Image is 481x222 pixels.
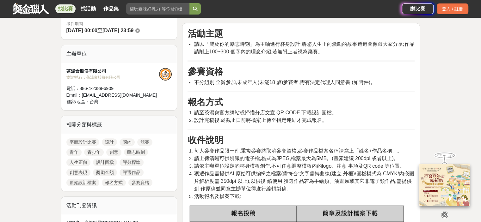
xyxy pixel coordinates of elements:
span: 獲選作品需提供AI 原始可供編輯之檔案(需符合:文字需轉曲線(建立 外框)/圖檔模式為 CMYK/內嵌圖片解析度需 350dpi 以上),以供後 續使用;獲選作品若為手繪類、油畫類或其它非電子類... [194,171,414,191]
span: 台灣 [89,99,98,104]
div: 相關分類與標籤 [61,116,177,134]
a: 找比賽 [55,4,76,13]
span: 設計完稿後,於截止日前將檔案上傳至指定連結才完成報名。 [194,117,327,123]
a: 評選作品 [120,169,144,176]
div: 茶湯會股份有限公司 [66,68,159,75]
span: 活動報名及檔案下載: [194,194,241,199]
div: Email： [EMAIL_ADDRESS][DOMAIN_NAME] [66,92,159,99]
span: 請依主辦單位設定的杯身模板創作,不可任意調整模板內的logo、注意 事項及QR code 等位置。 [194,163,405,169]
a: 找活動 [78,4,98,13]
a: 勵志時刻 [124,148,148,156]
span: 至 [97,28,102,33]
a: 作品集 [101,4,121,13]
a: 國內 [120,138,135,146]
div: 協辦/執行： 茶湯會股份有限公司 [66,75,159,80]
span: 請至茶湯會官方網站或掃描分店文宣 QR CODE 下載設計圖檔。 [194,110,337,115]
span: 國家/地區： [66,99,90,104]
strong: 參賽資格 [188,67,223,76]
div: 活動刊登資訊 [61,197,177,214]
strong: 收件說明 [188,135,223,145]
a: 辦比賽 [402,3,434,14]
input: 翻玩臺味好乳力 等你發揮創意！ [126,3,189,15]
span: [DATE] 00:00 [66,28,97,33]
span: 請上傳清晰可供辨識的電子檔,格式為JPEG,檔案最大為5MB。(畫素建議 200dpi,或者以上)。 [194,156,398,161]
div: 登入 / 註冊 [437,3,468,14]
strong: 活動主題 [188,29,223,39]
a: 創意 [106,148,121,156]
span: 請以「屬於你的勵志時刻」為主軸進行杯身設計,將您人生正向激勵的故事透過圖像跟大家分享;作品請附上100~300 個字內的理念介紹,若無附上者視為棄賽。 [194,41,414,54]
div: 主辦單位 [61,45,177,63]
a: 評分標準 [120,159,144,166]
span: [DATE] 23:59 [102,28,133,33]
img: 968ab78a-c8e5-4181-8f9d-94c24feca916.png [419,164,470,206]
a: 創意表現 [66,169,90,176]
a: 設計圖檔 [93,159,117,166]
span: 每人參賽作品限一件,重複參賽將取消參賽資格,參賽作品檔案名稱請寫上「姓名+作品名稱」。 [194,148,402,153]
span: 不分組別,全齡參加,未成年人(未滿18 歲)參賽者,需有法定代理人同意書 (如附件)。 [194,80,375,85]
a: 平面設計比賽 [66,138,99,146]
a: 參賽資格 [128,179,152,186]
a: 競賽 [137,138,152,146]
a: 設計 [102,138,117,146]
div: 電話： 886-4-2389-6909 [66,85,159,92]
a: 青少年 [84,148,104,156]
a: 獎勵金額 [93,169,117,176]
a: 原始設計檔案 [66,179,99,186]
span: 徵件期間 [66,21,83,26]
a: 人生正向 [66,159,90,166]
strong: 報名方式 [188,97,223,107]
a: 青年 [66,148,82,156]
a: 報名方式 [102,179,126,186]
